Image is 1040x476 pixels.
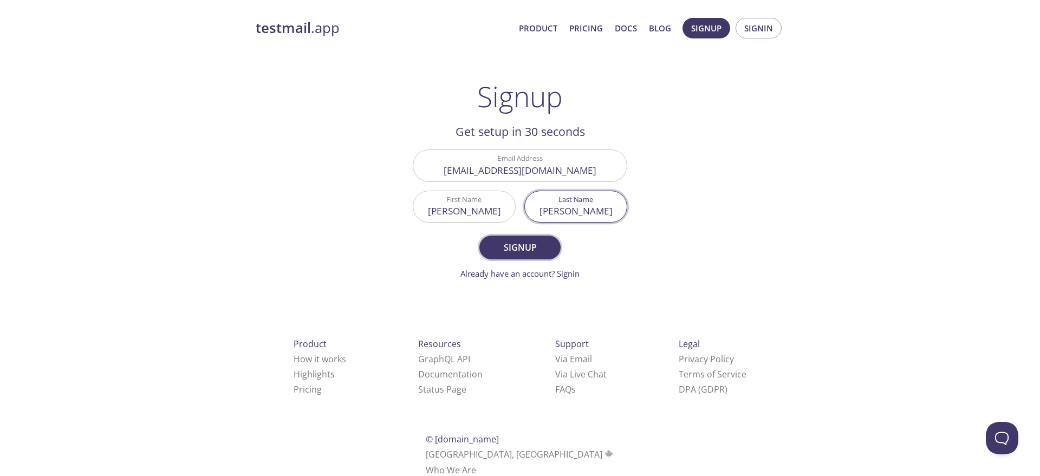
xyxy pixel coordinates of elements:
[649,21,671,35] a: Blog
[986,422,1018,454] iframe: Help Scout Beacon - Open
[679,353,734,365] a: Privacy Policy
[555,383,576,395] a: FAQ
[477,80,563,113] h1: Signup
[418,338,461,350] span: Resources
[418,383,466,395] a: Status Page
[569,21,603,35] a: Pricing
[555,353,592,365] a: Via Email
[460,268,580,279] a: Already have an account? Signin
[294,383,322,395] a: Pricing
[413,122,627,141] h2: Get setup in 30 seconds
[479,236,561,259] button: Signup
[418,368,483,380] a: Documentation
[426,448,615,460] span: [GEOGRAPHIC_DATA], [GEOGRAPHIC_DATA]
[555,368,607,380] a: Via Live Chat
[426,433,499,445] span: © [DOMAIN_NAME]
[571,383,576,395] span: s
[679,368,746,380] a: Terms of Service
[615,21,637,35] a: Docs
[491,240,549,255] span: Signup
[426,464,476,476] a: Who We Are
[691,21,721,35] span: Signup
[256,19,510,37] a: testmail.app
[555,338,589,350] span: Support
[294,353,346,365] a: How it works
[294,368,335,380] a: Highlights
[519,21,557,35] a: Product
[682,18,730,38] button: Signup
[736,18,782,38] button: Signin
[256,18,311,37] strong: testmail
[418,353,470,365] a: GraphQL API
[744,21,773,35] span: Signin
[294,338,327,350] span: Product
[679,338,700,350] span: Legal
[679,383,727,395] a: DPA (GDPR)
